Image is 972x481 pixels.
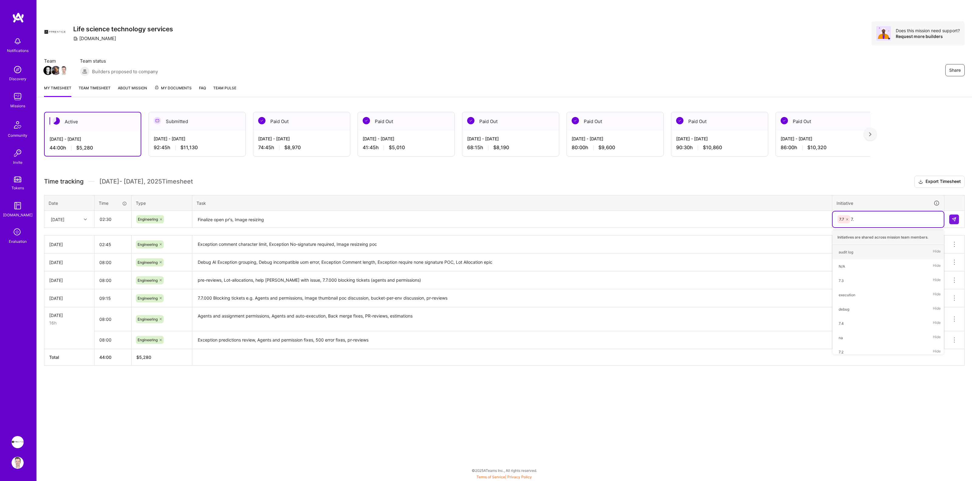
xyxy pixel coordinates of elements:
[59,66,68,75] img: Team Member Avatar
[92,68,158,75] span: Builders proposed to company
[952,217,957,222] img: Submit
[9,238,27,245] div: Evaluation
[12,147,24,159] img: Invite
[467,136,554,142] div: [DATE] - [DATE]
[12,91,24,103] img: teamwork
[781,136,868,142] div: [DATE] - [DATE]
[149,112,245,131] div: Submitted
[12,35,24,47] img: bell
[12,185,24,191] div: Tokens
[914,176,965,188] button: Export Timesheet
[154,85,192,91] span: My Documents
[44,58,68,64] span: Team
[45,112,141,131] div: Active
[933,277,941,285] span: Hide
[73,35,116,42] div: [DOMAIN_NAME]
[567,112,663,131] div: Paid Out
[776,112,872,131] div: Paid Out
[138,242,158,247] span: Engineering
[44,21,66,43] img: Company Logo
[3,212,33,218] div: [DOMAIN_NAME]
[13,159,22,166] div: Invite
[180,144,198,151] span: $11,130
[154,136,241,142] div: [DATE] - [DATE]
[839,292,855,298] div: execution
[945,64,965,76] button: Share
[193,211,831,228] textarea: Finalize open pr's, Image resizing
[76,145,93,151] span: $5,280
[138,260,158,265] span: Engineering
[213,85,236,97] a: Team Pulse
[9,76,26,82] div: Discovery
[363,136,450,142] div: [DATE] - [DATE]
[284,144,301,151] span: $8,970
[79,85,111,97] a: Team timesheet
[52,65,60,76] a: Team Member Avatar
[80,58,158,64] span: Team status
[44,349,94,365] th: Total
[10,103,25,109] div: Missions
[703,144,722,151] span: $10,860
[477,475,505,479] a: Terms of Service
[53,117,60,125] img: Active
[8,132,27,139] div: Community
[94,254,131,270] input: HH:MM
[949,215,960,224] div: null
[839,306,849,312] div: debug
[676,144,763,151] div: 90:30 h
[933,248,941,256] span: Hide
[467,144,554,151] div: 68:15 h
[507,475,532,479] a: Privacy Policy
[896,33,960,39] div: Request more builders
[839,349,844,355] div: 7.2
[193,290,831,307] textarea: 7.7.000 Blocking tickets e.g. Agents and permissions, Image thumbnail poc discussion, bucket-per-...
[839,249,853,255] div: audit log
[99,200,127,206] div: Time
[49,241,89,248] div: [DATE]
[467,117,474,124] img: Paid Out
[138,338,158,342] span: Engineering
[389,144,405,151] span: $5,010
[95,211,131,227] input: HH:MM
[676,117,683,124] img: Paid Out
[933,319,941,328] span: Hide
[193,332,831,349] textarea: Exception predictions review, Agents and permission fixes, 500 error fixes, pr-reviews
[876,26,891,41] img: Avatar
[49,320,89,326] div: 16h
[363,144,450,151] div: 41:45 h
[12,436,24,448] img: Apprentice: Life science technology services
[60,65,68,76] a: Team Member Avatar
[213,86,236,90] span: Team Pulse
[258,144,345,151] div: 74:45 h
[80,67,90,76] img: Builders proposed to company
[43,66,53,75] img: Team Member Avatar
[869,132,871,136] img: right
[49,277,89,283] div: [DATE]
[253,112,350,131] div: Paid Out
[12,64,24,76] img: discovery
[10,436,25,448] a: Apprentice: Life science technology services
[10,118,25,132] img: Community
[671,112,768,131] div: Paid Out
[833,230,944,245] div: Initiatives are shared across mission team members.
[477,475,532,479] span: |
[84,218,87,221] i: icon Chevron
[44,178,84,185] span: Time tracking
[10,457,25,469] a: User Avatar
[44,195,94,211] th: Date
[896,28,960,33] div: Does this mission need support?
[50,136,136,142] div: [DATE] - [DATE]
[933,262,941,270] span: Hide
[12,200,24,212] img: guide book
[49,312,89,318] div: [DATE]
[73,25,173,33] h3: Life science technology services
[193,254,831,271] textarea: Debug AI Exception grouping, Debug incompatible uom error, Exception Comment length, Exception re...
[94,332,131,348] input: HH:MM
[49,259,89,266] div: [DATE]
[154,117,161,124] img: Submitted
[118,85,147,97] a: About Mission
[154,85,192,97] a: My Documents
[14,177,21,182] img: tokens
[51,216,64,222] div: [DATE]
[73,36,78,41] i: icon CompanyGray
